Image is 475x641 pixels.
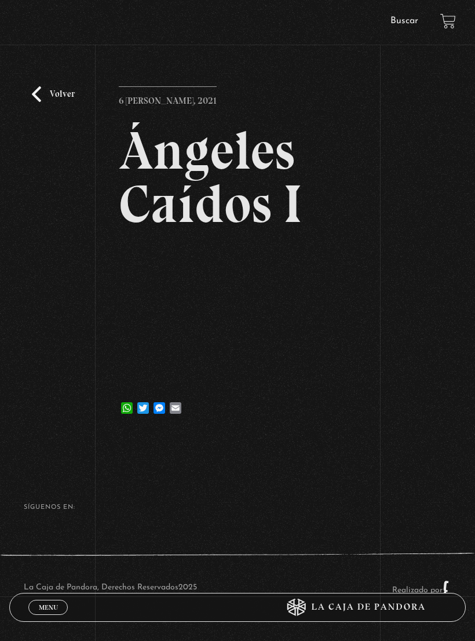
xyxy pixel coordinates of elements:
h2: Ángeles Caídos I [119,124,356,231]
a: Messenger [151,391,167,414]
p: La Caja de Pandora, Derechos Reservados 2025 [24,580,197,598]
a: Buscar [390,16,418,26]
span: Menu [39,604,58,611]
a: Realizado por [392,586,451,595]
a: Email [167,391,184,414]
p: 6 [PERSON_NAME], 2021 [119,86,217,110]
a: Twitter [135,391,151,414]
h4: SÍguenos en: [24,504,451,511]
a: View your shopping cart [440,13,456,29]
a: WhatsApp [119,391,135,414]
a: Volver [32,86,75,102]
span: Cerrar [35,614,62,622]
